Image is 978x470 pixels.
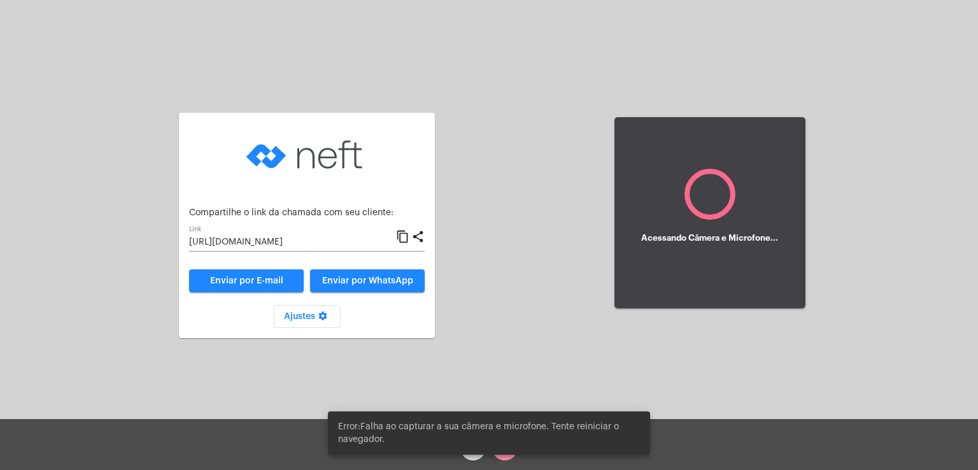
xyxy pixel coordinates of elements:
span: Error:Falha ao capturar a sua câmera e microfone. Tente reiniciar o navegador. [338,420,641,446]
h5: Acessando Câmera e Microfone... [641,234,778,243]
span: Enviar por E-mail [210,276,283,285]
mat-icon: settings [315,311,330,326]
mat-icon: share [411,229,425,245]
span: Ajustes [284,312,330,321]
mat-icon: content_copy [396,229,409,245]
img: logo-neft-novo-2.png [243,123,371,187]
span: Enviar por WhatsApp [322,276,413,285]
button: Enviar por WhatsApp [310,269,425,292]
a: Enviar por E-mail [189,269,304,292]
button: Ajustes [274,305,341,328]
p: Compartilhe o link da chamada com seu cliente: [189,208,425,218]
